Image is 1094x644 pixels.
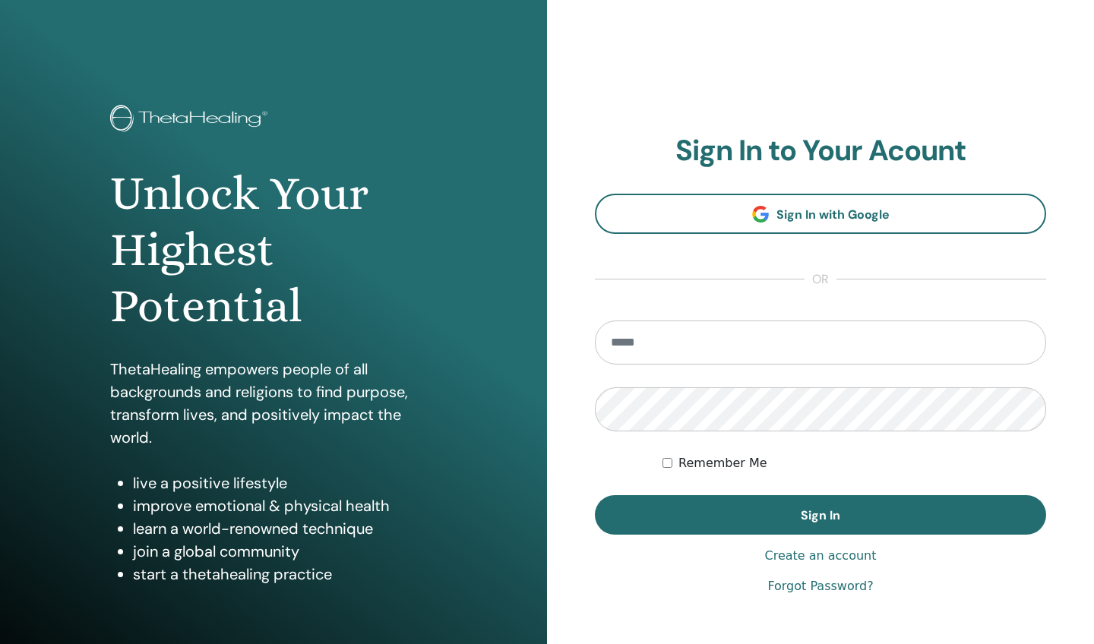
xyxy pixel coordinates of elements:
[133,472,437,494] li: live a positive lifestyle
[662,454,1046,472] div: Keep me authenticated indefinitely or until I manually logout
[133,494,437,517] li: improve emotional & physical health
[110,166,437,335] h1: Unlock Your Highest Potential
[678,454,767,472] label: Remember Me
[764,547,876,565] a: Create an account
[133,563,437,586] li: start a thetahealing practice
[133,540,437,563] li: join a global community
[595,495,1046,535] button: Sign In
[776,207,890,223] span: Sign In with Google
[767,577,873,595] a: Forgot Password?
[595,194,1046,234] a: Sign In with Google
[805,270,836,289] span: or
[595,134,1046,169] h2: Sign In to Your Acount
[133,517,437,540] li: learn a world-renowned technique
[801,507,840,523] span: Sign In
[110,358,437,449] p: ThetaHealing empowers people of all backgrounds and religions to find purpose, transform lives, a...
